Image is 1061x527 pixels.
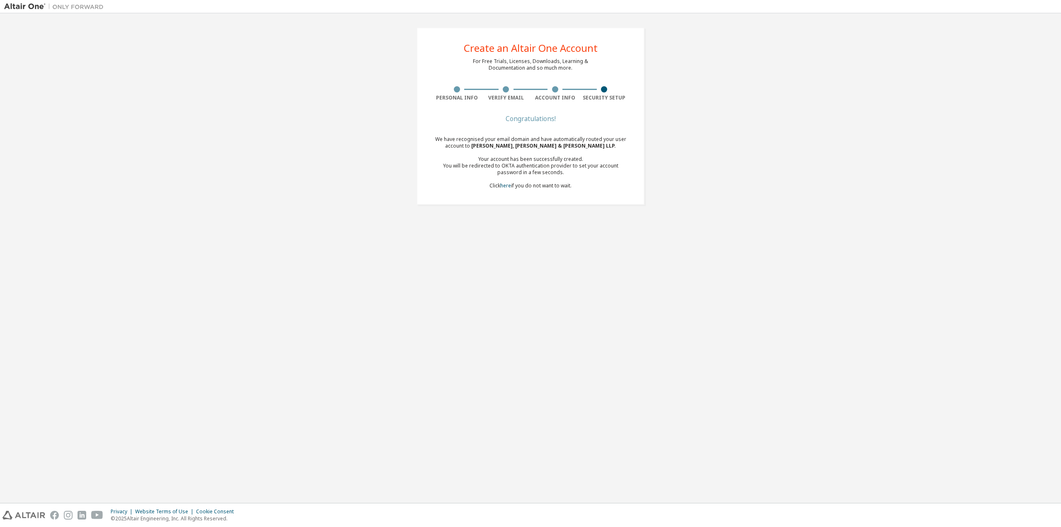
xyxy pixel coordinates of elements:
[135,508,196,515] div: Website Terms of Use
[196,508,239,515] div: Cookie Consent
[91,511,103,520] img: youtube.svg
[432,116,629,121] div: Congratulations!
[111,508,135,515] div: Privacy
[432,156,629,163] div: Your account has been successfully created.
[580,95,629,101] div: Security Setup
[2,511,45,520] img: altair_logo.svg
[78,511,86,520] img: linkedin.svg
[482,95,531,101] div: Verify Email
[530,95,580,101] div: Account Info
[500,182,511,189] a: here
[464,43,598,53] div: Create an Altair One Account
[111,515,239,522] p: © 2025 Altair Engineering, Inc. All Rights Reserved.
[432,95,482,101] div: Personal Info
[432,163,629,176] div: You will be redirected to OKTA authentication provider to set your account password in a few seco...
[50,511,59,520] img: facebook.svg
[4,2,108,11] img: Altair One
[64,511,73,520] img: instagram.svg
[471,142,616,149] span: [PERSON_NAME], [PERSON_NAME] & [PERSON_NAME] LLP .
[473,58,588,71] div: For Free Trials, Licenses, Downloads, Learning & Documentation and so much more.
[432,136,629,189] div: We have recognised your email domain and have automatically routed your user account to Click if ...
